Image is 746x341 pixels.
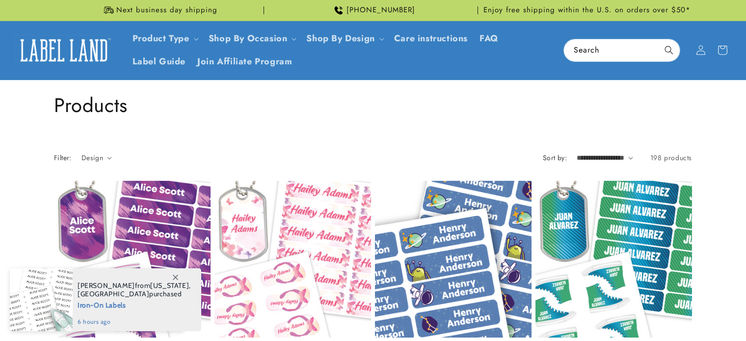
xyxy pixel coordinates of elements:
span: 6 hours ago [78,317,191,326]
a: Label Land [11,31,117,69]
a: Label Guide [127,50,192,73]
summary: Design (0 selected) [81,153,112,163]
span: Design [81,153,103,163]
label: Sort by: [543,153,567,163]
span: [US_STATE] [150,281,189,290]
span: Join Affiliate Program [197,56,292,67]
span: Care instructions [394,33,468,44]
a: Shop By Design [306,32,374,45]
span: Shop By Occasion [209,33,288,44]
summary: Product Type [127,27,203,50]
span: 198 products [650,153,692,163]
span: [GEOGRAPHIC_DATA] [78,289,149,298]
a: Join Affiliate Program [191,50,298,73]
span: [PERSON_NAME] [78,281,135,290]
img: Label Land [15,35,113,65]
h1: Products [54,92,692,118]
span: Enjoy free shipping within the U.S. on orders over $50* [483,5,691,15]
a: Care instructions [388,27,474,50]
summary: Shop By Design [300,27,388,50]
a: Product Type [133,32,189,45]
span: Iron-On Labels [78,298,191,311]
button: Search [658,39,680,61]
h2: Filter: [54,153,72,163]
span: FAQ [480,33,499,44]
span: Label Guide [133,56,186,67]
span: Next business day shipping [116,5,217,15]
span: [PHONE_NUMBER] [346,5,415,15]
span: from , purchased [78,282,191,298]
a: FAQ [474,27,505,50]
summary: Shop By Occasion [203,27,301,50]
